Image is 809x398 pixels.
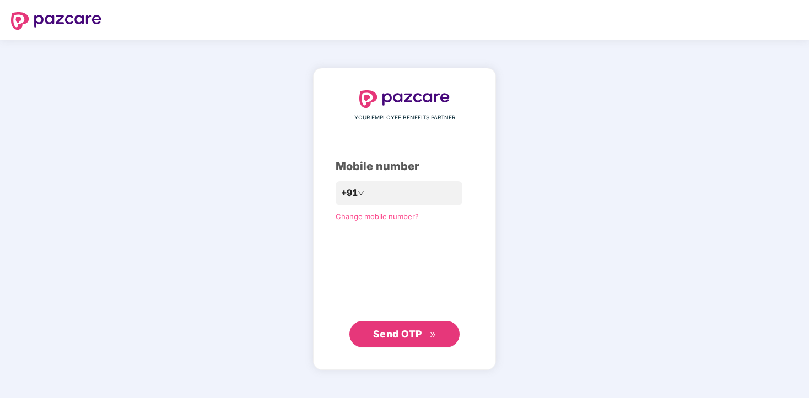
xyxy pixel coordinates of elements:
[336,212,419,221] a: Change mobile number?
[373,328,422,340] span: Send OTP
[358,190,364,197] span: down
[429,331,436,339] span: double-right
[336,158,473,175] div: Mobile number
[359,90,450,108] img: logo
[349,321,460,347] button: Send OTPdouble-right
[341,186,358,200] span: +91
[354,113,455,122] span: YOUR EMPLOYEE BENEFITS PARTNER
[11,12,101,30] img: logo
